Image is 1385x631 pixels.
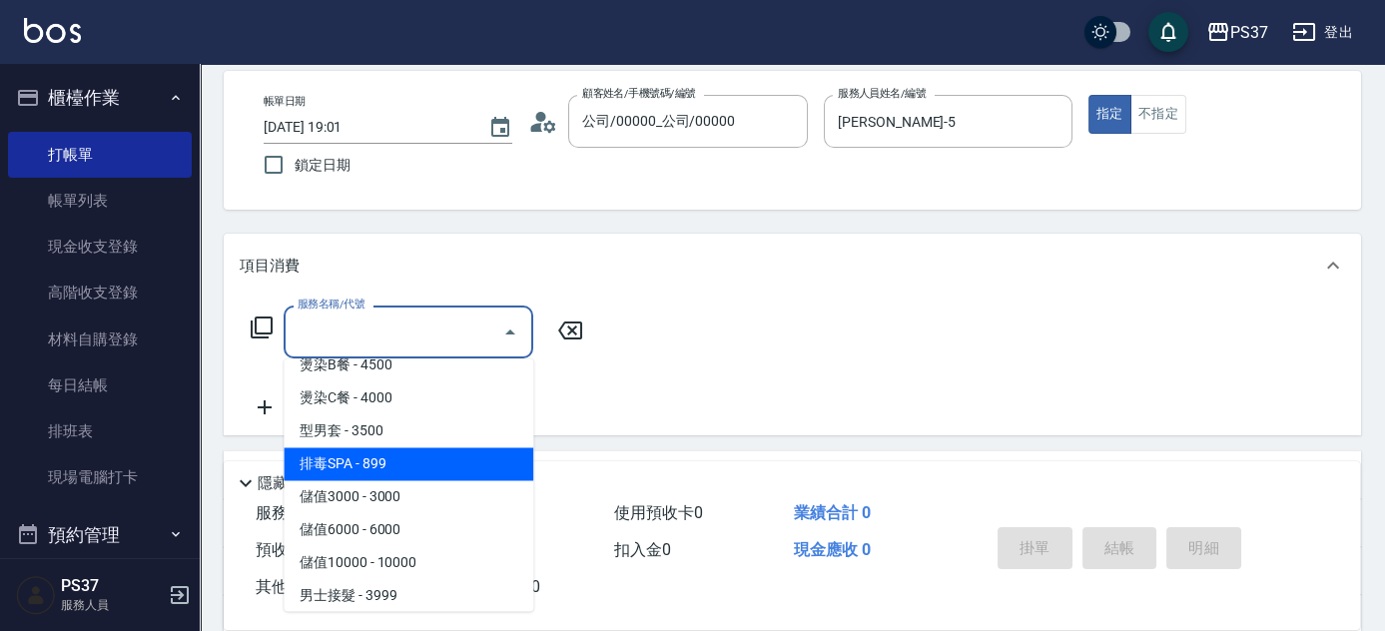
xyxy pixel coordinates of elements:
[476,104,524,152] button: Choose date, selected date is 2025-10-07
[614,540,671,559] span: 扣入金 0
[614,503,703,522] span: 使用預收卡 0
[8,72,192,124] button: 櫃檯作業
[224,234,1361,298] div: 項目消費
[298,297,364,312] label: 服務名稱/代號
[284,414,533,447] span: 型男套 - 3500
[794,540,871,559] span: 現金應收 0
[494,316,526,348] button: Close
[16,575,56,615] img: Person
[256,503,329,522] span: 服務消費 0
[1088,95,1131,134] button: 指定
[8,224,192,270] a: 現金收支登錄
[8,270,192,315] a: 高階收支登錄
[284,348,533,381] span: 燙染B餐 - 4500
[8,362,192,408] a: 每日結帳
[1148,12,1188,52] button: save
[8,408,192,454] a: 排班表
[284,513,533,546] span: 儲值6000 - 6000
[284,381,533,414] span: 燙染C餐 - 4000
[240,256,300,277] p: 項目消費
[256,540,345,559] span: 預收卡販賣 0
[8,132,192,178] a: 打帳單
[1130,95,1186,134] button: 不指定
[1230,20,1268,45] div: PS37
[24,18,81,43] img: Logo
[284,579,533,612] span: 男士接髮 - 3999
[8,509,192,561] button: 預約管理
[256,577,360,596] span: 其他付款方式 0
[8,454,192,500] a: 現場電腦打卡
[8,178,192,224] a: 帳單列表
[838,86,926,101] label: 服務人員姓名/編號
[224,451,1361,499] div: 店販銷售
[1198,12,1276,53] button: PS37
[258,473,347,494] p: 隱藏業績明細
[61,596,163,614] p: 服務人員
[264,111,468,144] input: YYYY/MM/DD hh:mm
[264,94,306,109] label: 帳單日期
[794,503,871,522] span: 業績合計 0
[61,576,163,596] h5: PS37
[284,546,533,579] span: 儲值10000 - 10000
[8,316,192,362] a: 材料自購登錄
[582,86,696,101] label: 顧客姓名/手機號碼/編號
[295,155,350,176] span: 鎖定日期
[284,480,533,513] span: 儲值3000 - 3000
[1284,14,1361,51] button: 登出
[284,447,533,480] span: 排毒SPA - 899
